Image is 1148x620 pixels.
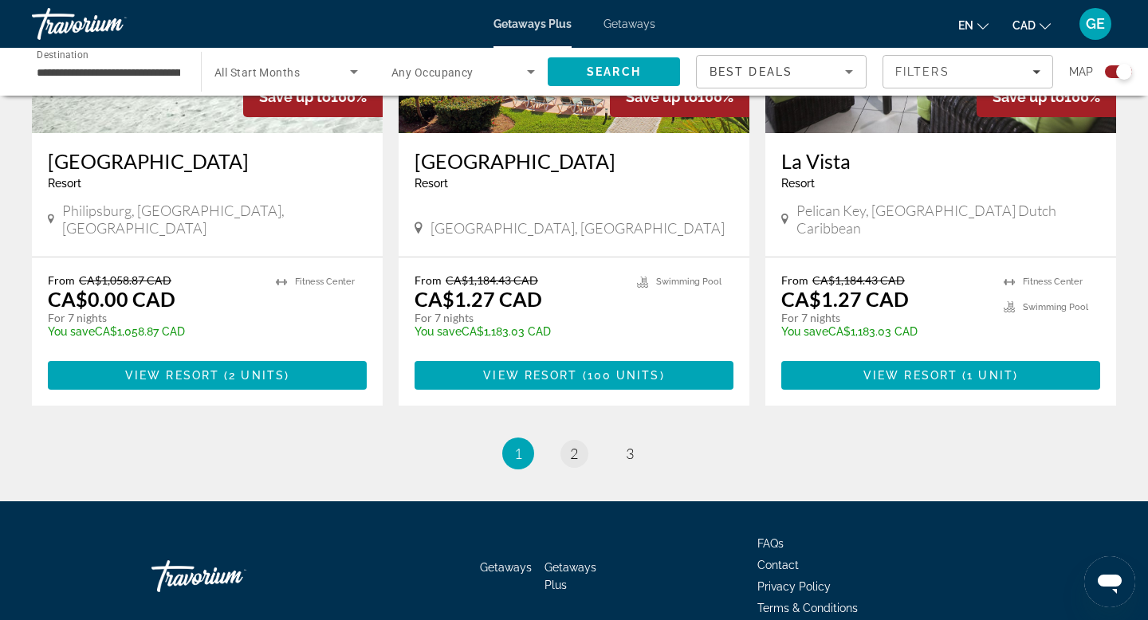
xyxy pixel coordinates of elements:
p: CA$1,058.87 CAD [48,325,260,338]
p: CA$0.00 CAD [48,287,175,311]
span: Any Occupancy [391,66,474,79]
span: Resort [415,177,448,190]
span: Fitness Center [1023,277,1083,287]
span: 3 [626,445,634,462]
span: CA$1,184.43 CAD [812,273,905,287]
div: 100% [243,77,383,117]
button: Change currency [1012,14,1051,37]
a: La Vista [781,149,1100,173]
button: View Resort(100 units) [415,361,733,390]
input: Select destination [37,63,180,82]
button: User Menu [1075,7,1116,41]
div: 100% [977,77,1116,117]
span: CA$1,184.43 CAD [446,273,538,287]
a: Privacy Policy [757,580,831,593]
span: GE [1086,16,1105,32]
span: Map [1069,61,1093,83]
a: Getaways [480,561,532,574]
span: Pelican Key, [GEOGRAPHIC_DATA] Dutch Caribbean [796,202,1100,237]
span: 1 unit [967,369,1013,382]
span: 100 units [588,369,660,382]
span: Swimming Pool [1023,302,1088,312]
span: Search [587,65,641,78]
span: Swimming Pool [656,277,721,287]
span: ( ) [957,369,1018,382]
p: For 7 nights [48,311,260,325]
span: Resort [48,177,81,190]
p: CA$1,183.03 CAD [415,325,621,338]
span: From [415,273,442,287]
a: Getaways [603,18,655,30]
button: Change language [958,14,989,37]
a: Travorium [32,3,191,45]
span: Destination [37,49,88,60]
div: 100% [610,77,749,117]
span: Filters [895,65,949,78]
span: You save [781,325,828,338]
span: CAD [1012,19,1036,32]
a: [GEOGRAPHIC_DATA] [48,149,367,173]
a: Terms & Conditions [757,602,858,614]
span: Save up to [993,88,1064,105]
button: Filters [883,55,1053,88]
p: CA$1.27 CAD [415,287,542,311]
span: Fitness Center [295,277,355,287]
span: View Resort [863,369,957,382]
span: You save [415,325,462,338]
span: From [48,273,75,287]
a: Contact [757,559,799,571]
span: CA$1,058.87 CAD [79,273,171,287]
p: For 7 nights [781,311,988,325]
span: View Resort [483,369,577,382]
a: [GEOGRAPHIC_DATA] [415,149,733,173]
button: View Resort(2 units) [48,361,367,390]
a: Go Home [151,552,311,600]
span: ( ) [219,369,289,382]
nav: Pagination [32,438,1116,469]
span: Best Deals [710,65,792,78]
span: Save up to [626,88,698,105]
button: View Resort(1 unit) [781,361,1100,390]
span: You save [48,325,95,338]
span: From [781,273,808,287]
iframe: Button to launch messaging window [1084,556,1135,607]
span: en [958,19,973,32]
button: Search [548,57,680,86]
span: All Start Months [214,66,300,79]
a: Getaways Plus [493,18,572,30]
span: 2 units [229,369,285,382]
span: Save up to [259,88,331,105]
span: View Resort [125,369,219,382]
span: [GEOGRAPHIC_DATA], [GEOGRAPHIC_DATA] [431,219,725,237]
a: FAQs [757,537,784,550]
p: CA$1,183.03 CAD [781,325,988,338]
a: Getaways Plus [545,561,596,591]
p: For 7 nights [415,311,621,325]
p: CA$1.27 CAD [781,287,909,311]
mat-select: Sort by [710,62,853,81]
span: ( ) [577,369,664,382]
span: Resort [781,177,815,190]
span: Philipsburg, [GEOGRAPHIC_DATA], [GEOGRAPHIC_DATA] [62,202,367,237]
span: 1 [514,445,522,462]
span: 2 [570,445,578,462]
